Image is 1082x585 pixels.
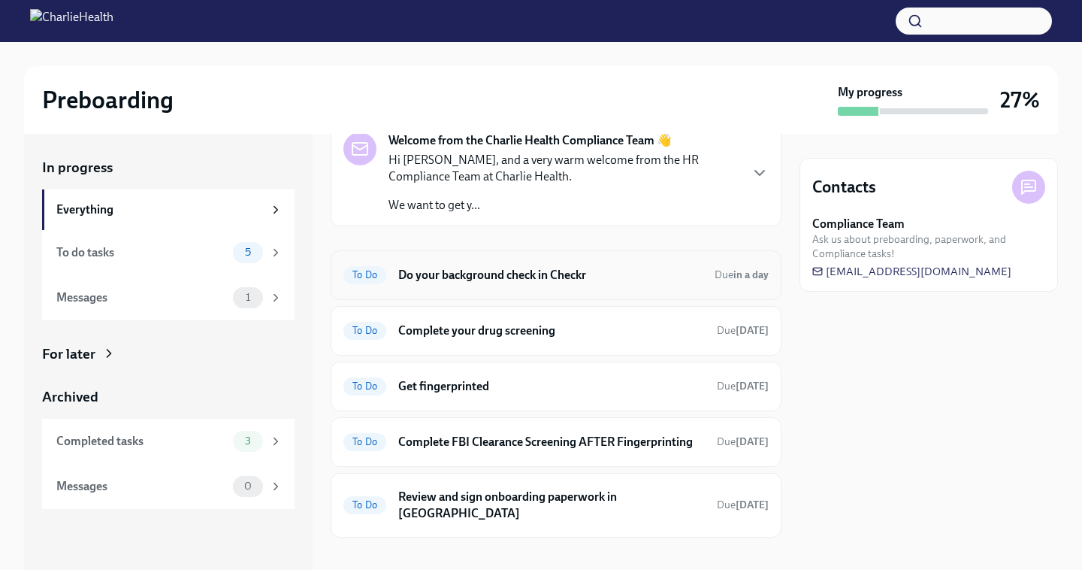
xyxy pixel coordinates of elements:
[56,433,227,450] div: Completed tasks
[235,480,261,492] span: 0
[42,275,295,320] a: Messages1
[42,158,295,177] a: In progress
[717,379,769,393] span: October 21st, 2025 09:00
[343,325,386,336] span: To Do
[42,344,95,364] div: For later
[343,269,386,280] span: To Do
[30,9,113,33] img: CharlieHealth
[42,85,174,115] h2: Preboarding
[42,189,295,230] a: Everything
[56,202,263,218] div: Everything
[398,267,703,283] h6: Do your background check in Checkr
[388,152,739,185] p: Hi [PERSON_NAME], and a very warm welcome from the HR Compliance Team at Charlie Health.
[717,499,769,511] span: Due
[717,324,769,337] span: Due
[42,344,295,364] a: For later
[343,436,386,447] span: To Do
[717,498,769,512] span: October 24th, 2025 09:00
[736,324,769,337] strong: [DATE]
[343,263,769,287] a: To DoDo your background check in CheckrDuein a day
[736,380,769,393] strong: [DATE]
[715,268,769,281] span: Due
[42,387,295,407] a: Archived
[343,380,386,392] span: To Do
[343,499,386,511] span: To Do
[812,264,1011,279] a: [EMAIL_ADDRESS][DOMAIN_NAME]
[717,435,769,448] span: Due
[56,289,227,306] div: Messages
[812,232,1045,261] span: Ask us about preboarding, paperwork, and Compliance tasks!
[56,478,227,495] div: Messages
[42,464,295,509] a: Messages0
[42,419,295,464] a: Completed tasks3
[343,486,769,525] a: To DoReview and sign onboarding paperwork in [GEOGRAPHIC_DATA]Due[DATE]
[838,84,902,101] strong: My progress
[388,132,672,149] strong: Welcome from the Charlie Health Compliance Team 👋
[398,323,705,339] h6: Complete your drug screening
[343,374,769,399] a: To DoGet fingerprintedDue[DATE]
[388,197,739,214] p: We want to get y...
[398,378,705,395] h6: Get fingerprinted
[717,380,769,393] span: Due
[736,435,769,448] strong: [DATE]
[717,323,769,338] span: October 21st, 2025 09:00
[237,292,259,303] span: 1
[343,319,769,343] a: To DoComplete your drug screeningDue[DATE]
[736,499,769,511] strong: [DATE]
[733,268,769,281] strong: in a day
[236,247,260,258] span: 5
[398,489,705,522] h6: Review and sign onboarding paperwork in [GEOGRAPHIC_DATA]
[398,434,705,450] h6: Complete FBI Clearance Screening AFTER Fingerprinting
[56,244,227,261] div: To do tasks
[42,230,295,275] a: To do tasks5
[812,176,876,199] h4: Contacts
[1000,86,1040,114] h3: 27%
[343,430,769,454] a: To DoComplete FBI Clearance Screening AFTER FingerprintingDue[DATE]
[236,435,260,447] span: 3
[717,435,769,449] span: October 24th, 2025 09:00
[715,268,769,282] span: October 17th, 2025 09:00
[812,216,905,232] strong: Compliance Team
